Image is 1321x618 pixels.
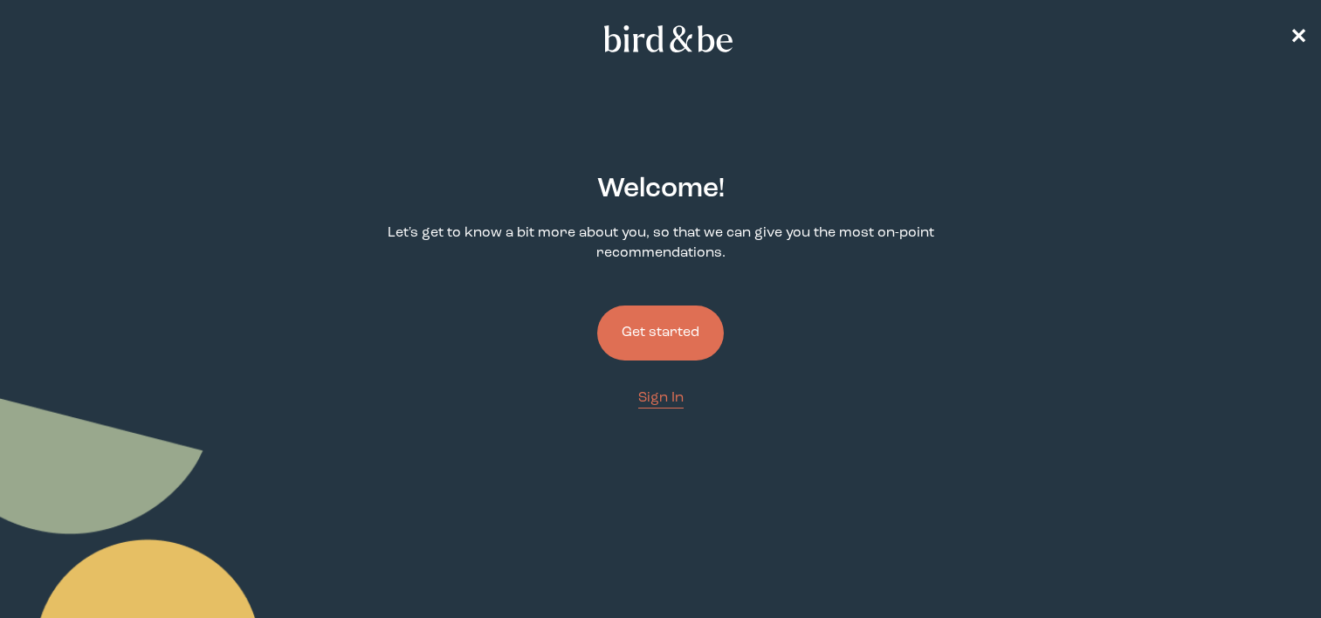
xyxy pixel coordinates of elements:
a: Sign In [638,388,684,409]
span: ✕ [1290,28,1307,49]
p: Let's get to know a bit more about you, so that we can give you the most on-point recommendations. [344,223,977,264]
button: Get started [597,306,724,360]
h2: Welcome ! [597,169,725,209]
a: Get started [597,278,724,388]
iframe: Gorgias live chat messenger [1234,536,1304,601]
span: Sign In [638,391,684,405]
a: ✕ [1290,24,1307,54]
